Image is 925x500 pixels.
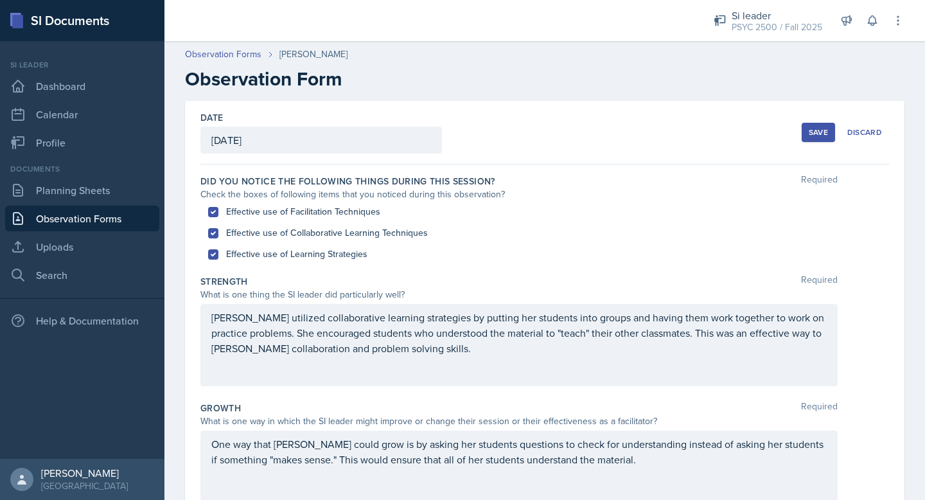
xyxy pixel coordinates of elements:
[226,247,367,261] label: Effective use of Learning Strategies
[802,123,835,142] button: Save
[801,275,838,288] span: Required
[200,415,838,428] div: What is one way in which the SI leader might improve or change their session or their effectivene...
[5,177,159,203] a: Planning Sheets
[200,188,838,201] div: Check the boxes of following items that you noticed during this observation?
[279,48,348,61] div: [PERSON_NAME]
[5,130,159,156] a: Profile
[5,102,159,127] a: Calendar
[847,127,882,138] div: Discard
[211,310,827,356] p: [PERSON_NAME] utilized collaborative learning strategies by putting her students into groups and ...
[200,402,241,415] label: Growth
[185,48,261,61] a: Observation Forms
[200,175,495,188] label: Did you notice the following things during this session?
[5,262,159,288] a: Search
[732,21,822,34] div: PSYC 2500 / Fall 2025
[801,175,838,188] span: Required
[200,288,838,301] div: What is one thing the SI leader did particularly well?
[200,275,248,288] label: Strength
[5,308,159,334] div: Help & Documentation
[41,479,128,492] div: [GEOGRAPHIC_DATA]
[5,206,159,231] a: Observation Forms
[732,8,822,23] div: Si leader
[5,163,159,175] div: Documents
[226,205,380,219] label: Effective use of Facilitation Techniques
[5,234,159,260] a: Uploads
[41,467,128,479] div: [PERSON_NAME]
[801,402,838,415] span: Required
[5,73,159,99] a: Dashboard
[200,111,223,124] label: Date
[211,436,827,467] p: One way that [PERSON_NAME] could grow is by asking her students questions to check for understand...
[226,226,428,240] label: Effective use of Collaborative Learning Techniques
[840,123,889,142] button: Discard
[809,127,828,138] div: Save
[5,59,159,71] div: Si leader
[185,67,904,91] h2: Observation Form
